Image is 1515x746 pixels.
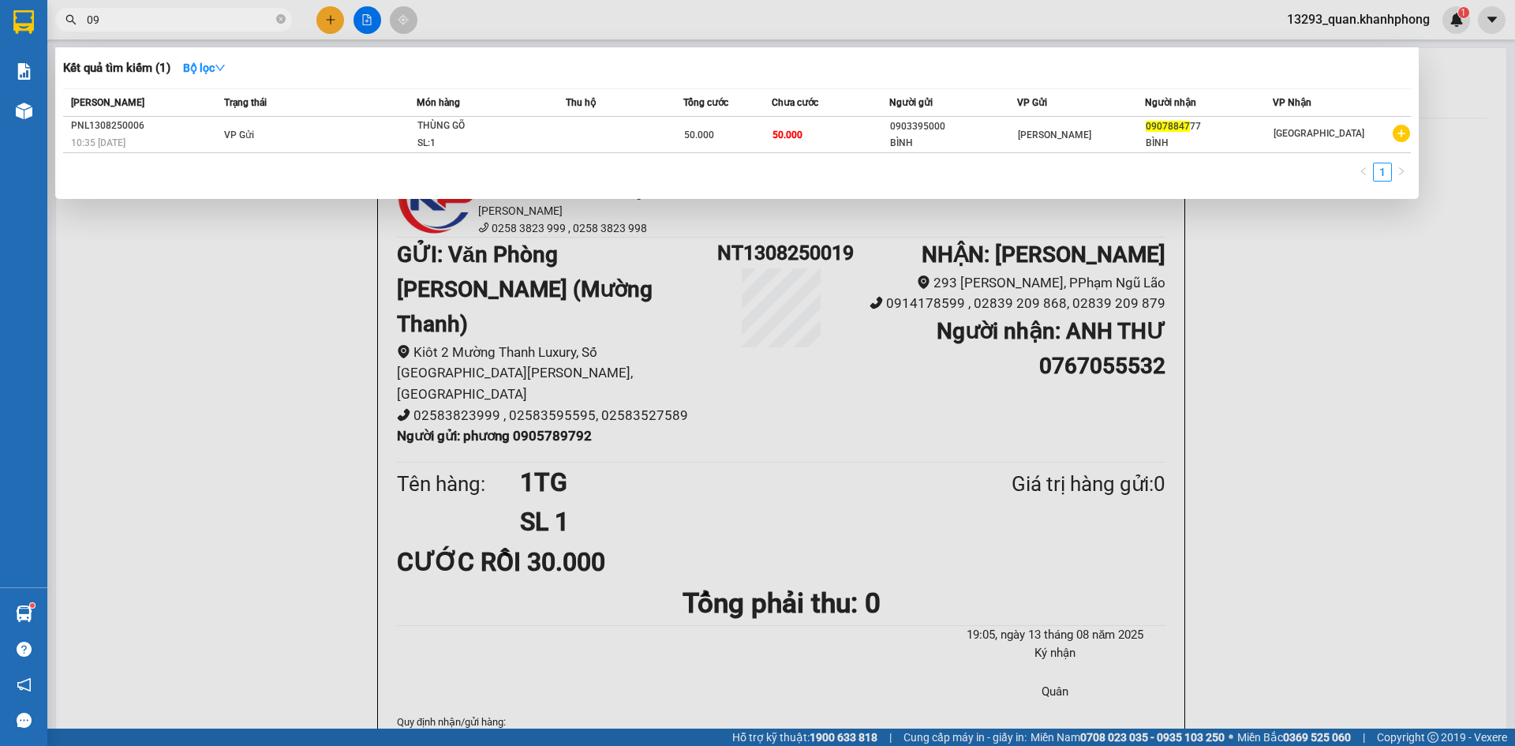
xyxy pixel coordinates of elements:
li: (c) 2017 [133,75,217,95]
span: Chưa cước [772,97,818,108]
span: search [65,14,77,25]
div: PNL1308250006 [71,118,219,134]
span: question-circle [17,642,32,657]
a: 1 [1374,163,1391,181]
img: warehouse-icon [16,605,32,622]
span: VP Gửi [224,129,254,141]
span: close-circle [276,13,286,28]
div: THÙNG GÕ [417,118,536,135]
div: BÌNH [890,135,1016,152]
span: Người nhận [1145,97,1196,108]
img: logo-vxr [13,10,34,34]
span: 09078847 [1146,121,1190,132]
span: VP Nhận [1273,97,1311,108]
button: Bộ lọcdown [170,55,238,81]
img: solution-icon [16,63,32,80]
sup: 1 [30,603,35,608]
span: 50.000 [772,129,802,141]
li: 1 [1373,163,1392,182]
span: 50.000 [684,129,714,141]
div: SL: 1 [417,135,536,152]
li: Previous Page [1354,163,1373,182]
span: VP Gửi [1017,97,1047,108]
span: plus-circle [1393,125,1410,142]
span: Người gửi [889,97,933,108]
span: close-circle [276,14,286,24]
span: Món hàng [417,97,460,108]
span: notification [17,677,32,692]
span: [GEOGRAPHIC_DATA] [1274,128,1364,139]
span: Tổng cước [683,97,728,108]
input: Tìm tên, số ĐT hoặc mã đơn [87,11,273,28]
span: down [215,62,226,73]
b: [DOMAIN_NAME] [133,60,217,73]
span: right [1397,167,1406,176]
span: [PERSON_NAME] [71,97,144,108]
span: message [17,713,32,728]
b: BIÊN NHẬN GỬI HÀNG [102,23,151,125]
span: Trạng thái [224,97,267,108]
img: logo.jpg [20,20,99,99]
span: 10:35 [DATE] [71,137,125,148]
img: logo.jpg [171,20,209,58]
div: 0903395000 [890,118,1016,135]
div: 77 [1146,118,1272,135]
span: [PERSON_NAME] [1018,129,1091,141]
span: Thu hộ [566,97,596,108]
div: BÌNH [1146,135,1272,152]
h3: Kết quả tìm kiếm ( 1 ) [63,60,170,77]
button: left [1354,163,1373,182]
img: warehouse-icon [16,103,32,119]
strong: Bộ lọc [183,62,226,74]
span: left [1359,167,1368,176]
button: right [1392,163,1411,182]
b: [PERSON_NAME] [20,102,89,176]
li: Next Page [1392,163,1411,182]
